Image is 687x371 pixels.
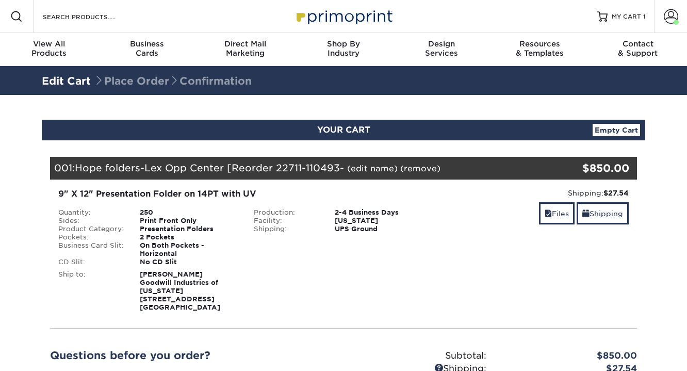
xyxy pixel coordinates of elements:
[132,258,246,266] div: No CD Slit
[327,217,441,225] div: [US_STATE]
[132,233,246,241] div: 2 Pockets
[603,189,629,197] strong: $27.54
[51,258,132,266] div: CD Slit:
[490,39,588,58] div: & Templates
[246,208,328,217] div: Production:
[132,208,246,217] div: 250
[42,75,91,87] a: Edit Cart
[612,12,641,21] span: MY CART
[392,39,490,58] div: Services
[246,225,328,233] div: Shipping:
[140,270,220,311] strong: [PERSON_NAME] Goodwill Industries of [US_STATE] [STREET_ADDRESS] [GEOGRAPHIC_DATA]
[643,13,646,20] span: 1
[98,33,196,66] a: BusinessCards
[539,160,629,176] div: $850.00
[589,39,687,58] div: & Support
[327,208,441,217] div: 2-4 Business Days
[490,33,588,66] a: Resources& Templates
[58,188,433,200] div: 9" X 12" Presentation Folder on 14PT with UV
[494,349,645,363] div: $850.00
[98,39,196,58] div: Cards
[51,217,132,225] div: Sides:
[327,225,441,233] div: UPS Ground
[51,270,132,312] div: Ship to:
[347,164,398,173] a: (edit name)
[132,241,246,258] div: On Both Pockets - Horizontal
[577,202,629,224] a: Shipping
[317,125,370,135] span: YOUR CART
[42,10,142,23] input: SEARCH PRODUCTS.....
[295,39,392,58] div: Industry
[392,33,490,66] a: DesignServices
[51,233,132,241] div: Pockets:
[295,39,392,49] span: Shop By
[51,208,132,217] div: Quantity:
[246,217,328,225] div: Facility:
[392,39,490,49] span: Design
[593,124,640,136] a: Empty Cart
[589,33,687,66] a: Contact& Support
[582,209,590,218] span: shipping
[197,39,295,49] span: Direct Mail
[295,33,392,66] a: Shop ByIndustry
[490,39,588,49] span: Resources
[343,349,494,363] div: Subtotal:
[197,33,295,66] a: Direct MailMarketing
[539,202,575,224] a: Files
[197,39,295,58] div: Marketing
[51,225,132,233] div: Product Category:
[98,39,196,49] span: Business
[589,39,687,49] span: Contact
[50,157,539,180] div: 001:
[449,188,629,198] div: Shipping:
[94,75,252,87] span: Place Order Confirmation
[51,241,132,258] div: Business Card Slit:
[292,5,395,27] img: Primoprint
[75,162,344,173] span: Hope folders-Lex Opp Center [Reorder 22711-110493-
[400,164,440,173] a: (remove)
[132,225,246,233] div: Presentation Folders
[50,349,336,362] h2: Questions before you order?
[132,217,246,225] div: Print Front Only
[545,209,552,218] span: files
